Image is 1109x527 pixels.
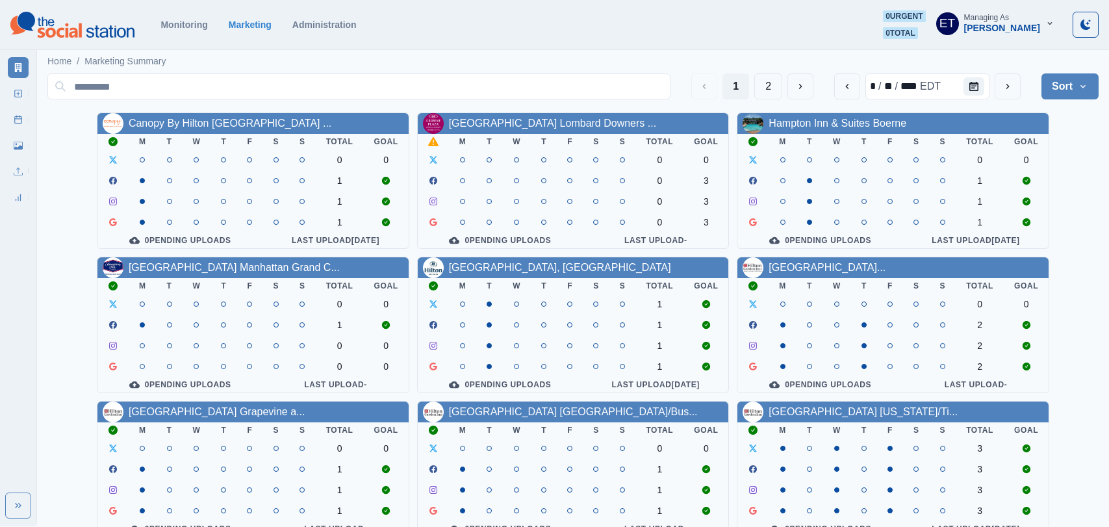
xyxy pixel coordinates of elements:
div: 0 Pending Uploads [428,379,573,390]
th: S [609,134,636,149]
th: W [822,422,851,438]
div: 2 [966,361,993,372]
div: Last Upload - [913,379,1038,390]
div: 1 [646,485,673,495]
div: Last Upload - [593,235,718,246]
div: 1 [966,196,993,207]
img: 111262731237250 [743,257,763,278]
a: Post Schedule [8,109,29,130]
div: 3 [966,464,993,474]
div: time zone [919,79,942,94]
img: 140603633319341 [743,113,763,134]
div: 0 [374,155,398,165]
a: Home [47,55,71,68]
th: S [262,134,289,149]
th: W [822,134,851,149]
th: F [236,278,262,294]
a: Review Summary [8,187,29,208]
button: previous [834,73,860,99]
div: 1 [646,464,673,474]
div: 0 [326,299,353,309]
th: Goal [364,134,409,149]
div: 1 [646,341,673,351]
div: 1 [326,506,353,516]
img: 130521400908152 [743,402,763,422]
div: month [869,79,877,94]
a: [GEOGRAPHIC_DATA], [GEOGRAPHIC_DATA] [449,262,671,273]
th: S [262,422,289,438]
th: S [583,134,609,149]
th: Total [316,278,364,294]
a: Marketing Summary [8,57,29,78]
th: T [157,278,183,294]
div: 3 [694,217,718,227]
div: Date [869,79,942,94]
th: Total [635,422,683,438]
div: 1 [646,506,673,516]
div: 0 [646,217,673,227]
div: 1 [326,175,353,186]
div: / [877,79,882,94]
th: T [531,422,557,438]
th: F [877,134,903,149]
th: S [289,278,316,294]
div: 0 [326,155,353,165]
th: Total [956,134,1004,149]
div: 3 [966,443,993,454]
div: 1 [326,485,353,495]
button: Page 1 [722,73,749,99]
div: 0 [694,443,718,454]
th: Total [635,134,683,149]
img: 207077909502145 [103,257,123,278]
th: T [157,134,183,149]
img: 100325542334506 [103,113,123,134]
img: 129651331515 [423,113,444,134]
div: 0 Pending Uploads [108,379,253,390]
button: Calendar [963,77,984,96]
th: T [476,422,502,438]
th: S [289,134,316,149]
th: W [822,278,851,294]
th: W [183,278,211,294]
div: 0 [374,443,398,454]
button: Toggle Mode [1073,12,1099,38]
div: 0 Pending Uploads [108,235,253,246]
th: S [930,422,956,438]
th: W [183,134,211,149]
span: 0 urgent [883,10,925,22]
th: Goal [683,278,728,294]
span: 0 total [883,27,918,39]
div: 1 [326,320,353,330]
div: 1 [966,217,993,227]
th: S [930,278,956,294]
th: T [210,278,236,294]
div: 3 [694,175,718,186]
th: S [903,134,930,149]
th: S [583,278,609,294]
div: 0 [326,341,353,351]
th: S [903,278,930,294]
th: M [129,134,157,149]
div: / [894,79,899,94]
div: 1 [966,175,993,186]
th: T [531,134,557,149]
div: 3 [966,485,993,495]
div: 0 [966,299,993,309]
th: M [129,422,157,438]
th: W [502,134,531,149]
th: Goal [1004,422,1049,438]
th: S [583,422,609,438]
button: next [995,73,1021,99]
th: S [609,278,636,294]
a: [GEOGRAPHIC_DATA] Lombard Downers ... [449,118,657,129]
th: Total [956,278,1004,294]
div: 0 [646,196,673,207]
th: Goal [683,134,728,149]
th: T [531,278,557,294]
th: F [877,422,903,438]
th: S [609,422,636,438]
div: 3 [966,506,993,516]
button: Sort [1041,73,1099,99]
div: 2 [966,341,993,351]
a: [GEOGRAPHIC_DATA] [GEOGRAPHIC_DATA]/Bus... [449,406,698,417]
